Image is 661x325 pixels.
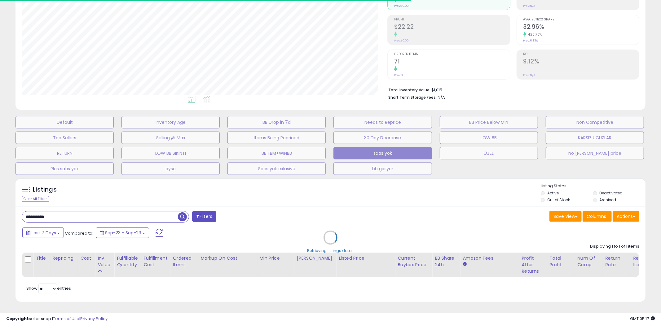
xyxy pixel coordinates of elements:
[546,147,644,159] button: no [PERSON_NAME] price
[440,116,538,128] button: BB Price Below Min
[388,87,430,93] b: Total Inventory Value:
[333,132,432,144] button: 30 Day Decrease
[333,147,432,159] button: satıs yok
[333,162,432,175] button: bb gidiyor
[6,316,108,322] div: seller snap | |
[53,316,79,322] a: Terms of Use
[526,32,542,37] small: 420.70%
[546,132,644,144] button: KARSIZ UCUZLAR
[307,248,354,254] div: Retrieving listings data..
[523,4,535,8] small: Prev: N/A
[523,18,639,21] span: Avg. Buybox Share
[523,39,538,42] small: Prev: 6.33%
[394,4,409,8] small: Prev: $0.00
[546,116,644,128] button: Non Competitive
[440,147,538,159] button: ÖZEL
[80,316,108,322] a: Privacy Policy
[440,132,538,144] button: LOW BB
[121,132,220,144] button: Selling @ Max
[333,116,432,128] button: Needs to Reprice
[394,58,510,66] h2: 71
[388,95,437,100] b: Short Term Storage Fees:
[438,94,445,100] span: N/A
[394,53,510,56] span: Ordered Items
[394,39,409,42] small: Prev: $0.00
[523,53,639,56] span: ROI
[630,316,655,322] span: 2025-10-7 05:17 GMT
[121,147,220,159] button: LOW BB SIKINTI
[15,116,114,128] button: Default
[523,73,535,77] small: Prev: N/A
[15,132,114,144] button: Top Sellers
[15,147,114,159] button: RETURN
[523,58,639,66] h2: 9.12%
[523,23,639,32] h2: 32.96%
[227,132,326,144] button: Items Being Repriced
[15,162,114,175] button: Plus satıs yok
[121,162,220,175] button: ayse
[394,18,510,21] span: Profit
[227,147,326,159] button: BB FBM+WINBB
[394,73,403,77] small: Prev: 0
[6,316,29,322] strong: Copyright
[227,116,326,128] button: BB Drop in 7d
[388,86,635,93] li: $1,015
[227,162,326,175] button: Satıs yok exlusive
[121,116,220,128] button: Inventory Age
[394,23,510,32] h2: $22.22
